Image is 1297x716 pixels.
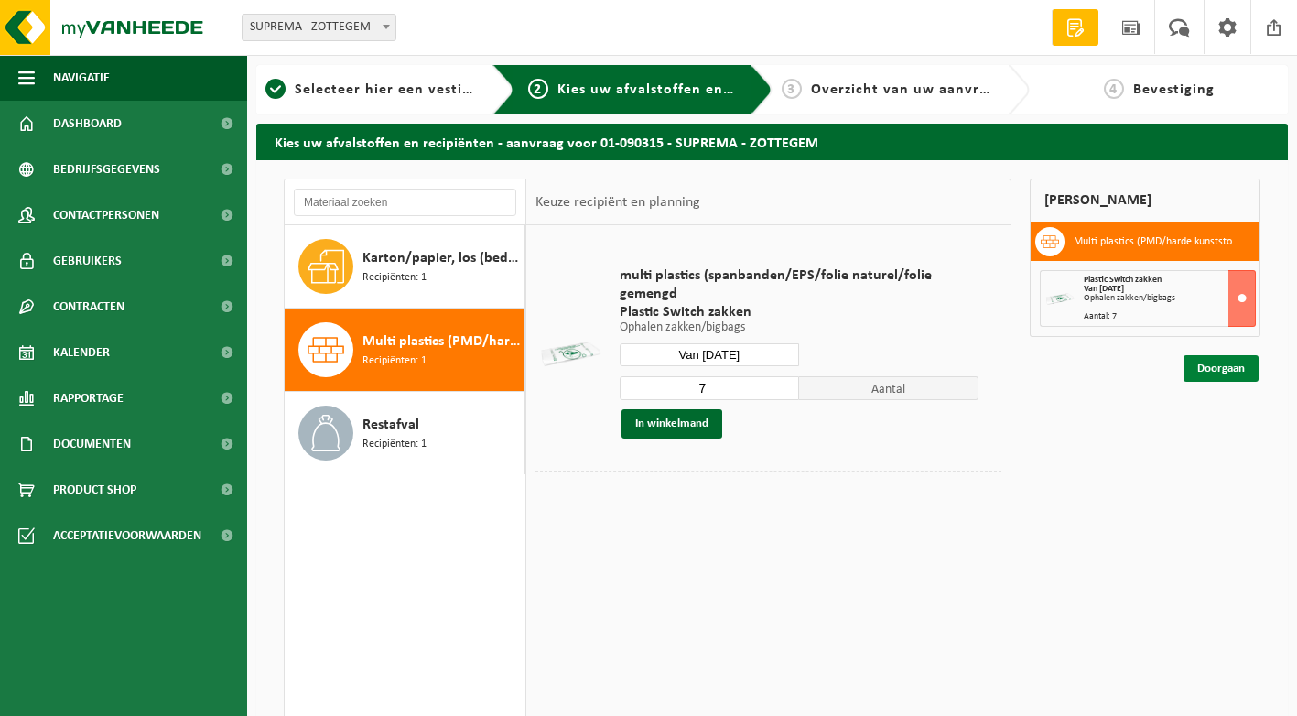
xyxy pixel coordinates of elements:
[799,376,978,400] span: Aantal
[53,467,136,513] span: Product Shop
[621,409,722,439] button: In winkelmand
[265,79,286,99] span: 1
[362,331,520,353] span: Multi plastics (PMD/harde kunststoffen/spanbanden/EPS/folie naturel/folie gemengd)
[362,269,427,287] span: Recipiënten: 1
[285,309,525,392] button: Multi plastics (PMD/harde kunststoffen/spanbanden/EPS/folie naturel/folie gemengd) Recipiënten: 1
[1084,312,1255,321] div: Aantal: 7
[1030,179,1260,222] div: [PERSON_NAME]
[1184,355,1259,382] a: Doorgaan
[1084,284,1124,294] strong: Van [DATE]
[528,79,548,99] span: 2
[285,225,525,309] button: Karton/papier, los (bedrijven) Recipiënten: 1
[53,421,131,467] span: Documenten
[620,303,979,321] span: Plastic Switch zakken
[294,189,516,216] input: Materiaal zoeken
[53,146,160,192] span: Bedrijfsgegevens
[53,238,122,284] span: Gebruikers
[620,321,979,334] p: Ophalen zakken/bigbags
[782,79,802,99] span: 3
[53,513,201,559] span: Acceptatievoorwaarden
[362,353,427,370] span: Recipiënten: 1
[811,82,1004,97] span: Overzicht van uw aanvraag
[1084,275,1162,285] span: Plastic Switch zakken
[362,436,427,453] span: Recipiënten: 1
[53,330,110,375] span: Kalender
[526,179,709,225] div: Keuze recipiënt en planning
[53,101,122,146] span: Dashboard
[1133,82,1215,97] span: Bevestiging
[242,14,396,41] span: SUPREMA - ZOTTEGEM
[256,124,1288,159] h2: Kies uw afvalstoffen en recipiënten - aanvraag voor 01-090315 - SUPREMA - ZOTTEGEM
[620,343,799,366] input: Selecteer datum
[1084,294,1255,303] div: Ophalen zakken/bigbags
[362,414,419,436] span: Restafval
[362,247,520,269] span: Karton/papier, los (bedrijven)
[285,392,525,474] button: Restafval Recipiënten: 1
[557,82,809,97] span: Kies uw afvalstoffen en recipiënten
[53,284,124,330] span: Contracten
[1074,227,1246,256] h3: Multi plastics (PMD/harde kunststoffen/spanbanden/EPS/folie naturel/folie gemengd)
[53,192,159,238] span: Contactpersonen
[53,375,124,421] span: Rapportage
[53,55,110,101] span: Navigatie
[265,79,478,101] a: 1Selecteer hier een vestiging
[620,266,979,303] span: multi plastics (spanbanden/EPS/folie naturel/folie gemengd
[295,82,492,97] span: Selecteer hier een vestiging
[1104,79,1124,99] span: 4
[243,15,395,40] span: SUPREMA - ZOTTEGEM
